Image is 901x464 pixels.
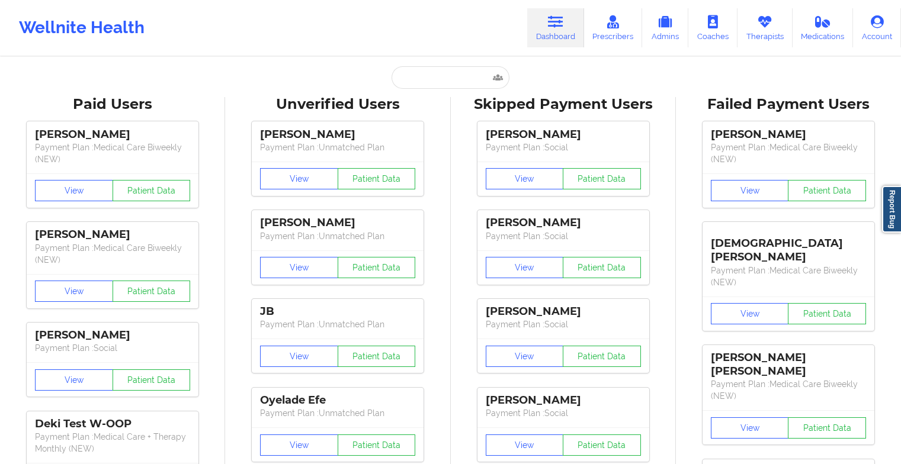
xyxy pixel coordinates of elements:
[882,186,901,233] a: Report Bug
[260,128,415,141] div: [PERSON_NAME]
[738,8,793,47] a: Therapists
[35,417,190,431] div: Deki Test W-OOP
[711,417,789,439] button: View
[486,434,564,456] button: View
[486,141,641,153] p: Payment Plan : Social
[35,128,190,141] div: [PERSON_NAME]
[113,180,191,201] button: Patient Data
[563,346,641,367] button: Patient Data
[260,216,415,230] div: [PERSON_NAME]
[260,346,338,367] button: View
[338,257,416,278] button: Patient Data
[711,180,789,201] button: View
[8,95,217,114] div: Paid Users
[486,216,641,230] div: [PERSON_NAME]
[642,8,688,47] a: Admins
[486,168,564,189] button: View
[260,407,415,419] p: Payment Plan : Unmatched Plan
[459,95,668,114] div: Skipped Payment Users
[486,305,641,318] div: [PERSON_NAME]
[527,8,584,47] a: Dashboard
[486,257,564,278] button: View
[486,394,641,407] div: [PERSON_NAME]
[711,265,866,288] p: Payment Plan : Medical Care Biweekly (NEW)
[35,369,113,391] button: View
[788,180,866,201] button: Patient Data
[338,346,416,367] button: Patient Data
[35,180,113,201] button: View
[35,328,190,342] div: [PERSON_NAME]
[35,281,113,302] button: View
[584,8,643,47] a: Prescribers
[711,128,866,141] div: [PERSON_NAME]
[788,303,866,324] button: Patient Data
[684,95,893,114] div: Failed Payment Users
[486,230,641,242] p: Payment Plan : Social
[563,257,641,278] button: Patient Data
[260,394,415,407] div: Oyelade Efe
[563,434,641,456] button: Patient Data
[788,417,866,439] button: Patient Data
[260,434,338,456] button: View
[793,8,854,47] a: Medications
[711,303,789,324] button: View
[35,242,190,266] p: Payment Plan : Medical Care Biweekly (NEW)
[35,342,190,354] p: Payment Plan : Social
[486,128,641,141] div: [PERSON_NAME]
[711,351,866,378] div: [PERSON_NAME] [PERSON_NAME]
[711,141,866,165] p: Payment Plan : Medical Care Biweekly (NEW)
[35,141,190,165] p: Payment Plan : Medical Care Biweekly (NEW)
[688,8,738,47] a: Coaches
[853,8,901,47] a: Account
[260,318,415,330] p: Payment Plan : Unmatched Plan
[338,434,416,456] button: Patient Data
[233,95,442,114] div: Unverified Users
[711,378,866,402] p: Payment Plan : Medical Care Biweekly (NEW)
[260,230,415,242] p: Payment Plan : Unmatched Plan
[563,168,641,189] button: Patient Data
[35,228,190,241] div: [PERSON_NAME]
[711,228,866,264] div: [DEMOGRAPHIC_DATA][PERSON_NAME]
[113,369,191,391] button: Patient Data
[35,431,190,455] p: Payment Plan : Medical Care + Therapy Monthly (NEW)
[486,407,641,419] p: Payment Plan : Social
[260,168,338,189] button: View
[260,305,415,318] div: JB
[260,257,338,278] button: View
[486,318,641,330] p: Payment Plan : Social
[113,281,191,302] button: Patient Data
[486,346,564,367] button: View
[338,168,416,189] button: Patient Data
[260,141,415,153] p: Payment Plan : Unmatched Plan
